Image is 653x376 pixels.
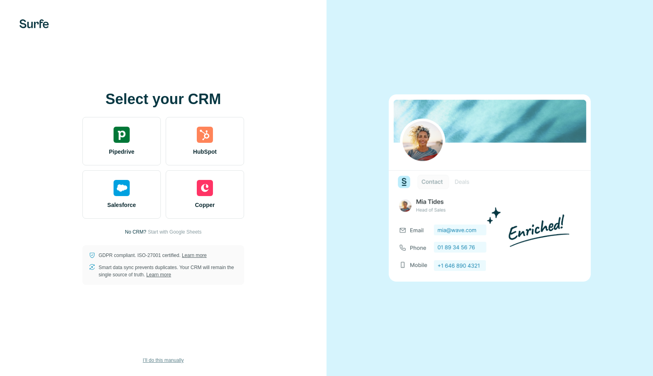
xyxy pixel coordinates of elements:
img: pipedrive's logo [114,127,130,143]
img: copper's logo [197,180,213,196]
button: Start with Google Sheets [148,228,202,236]
span: Copper [195,201,215,209]
p: Smart data sync prevents duplicates. Your CRM will remain the single source of truth. [99,264,238,278]
img: salesforce's logo [114,180,130,196]
a: Learn more [146,272,171,278]
img: none image [389,94,591,281]
span: Salesforce [107,201,136,209]
img: Surfe's logo [19,19,49,28]
a: Learn more [182,253,206,258]
span: HubSpot [193,148,217,156]
span: Pipedrive [109,148,134,156]
span: I’ll do this manually [143,357,183,364]
h1: Select your CRM [82,91,244,107]
p: GDPR compliant. ISO-27001 certified. [99,252,206,259]
button: I’ll do this manually [137,354,189,366]
p: No CRM? [125,228,146,236]
img: hubspot's logo [197,127,213,143]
